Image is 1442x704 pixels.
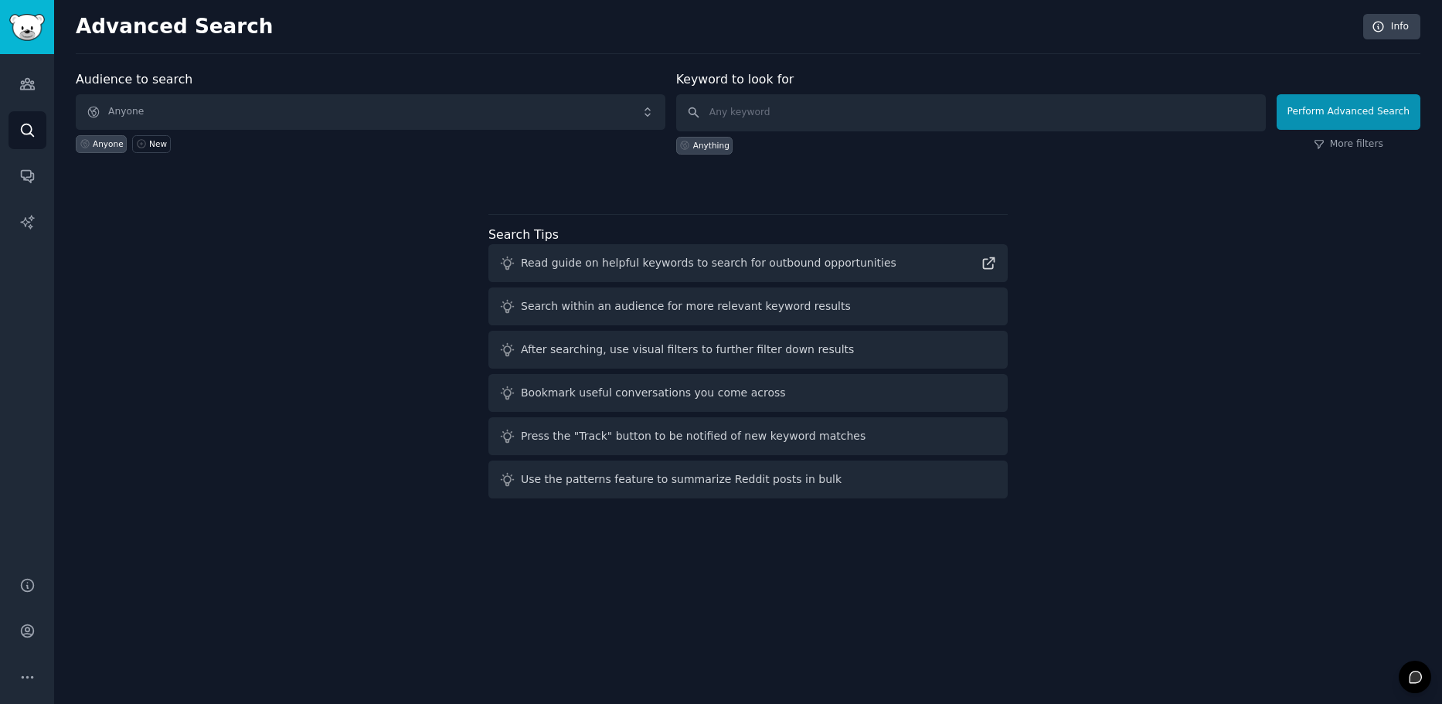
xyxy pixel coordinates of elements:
[676,94,1266,131] input: Any keyword
[521,471,842,488] div: Use the patterns feature to summarize Reddit posts in bulk
[76,72,192,87] label: Audience to search
[132,135,170,153] a: New
[521,298,851,315] div: Search within an audience for more relevant keyword results
[521,385,786,401] div: Bookmark useful conversations you come across
[93,138,124,149] div: Anyone
[1363,14,1420,40] a: Info
[676,72,794,87] label: Keyword to look for
[76,94,665,130] button: Anyone
[1277,94,1420,130] button: Perform Advanced Search
[521,255,896,271] div: Read guide on helpful keywords to search for outbound opportunities
[521,428,866,444] div: Press the "Track" button to be notified of new keyword matches
[9,14,45,41] img: GummySearch logo
[488,227,559,242] label: Search Tips
[76,15,1355,39] h2: Advanced Search
[1314,138,1383,151] a: More filters
[693,140,730,151] div: Anything
[521,342,854,358] div: After searching, use visual filters to further filter down results
[149,138,167,149] div: New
